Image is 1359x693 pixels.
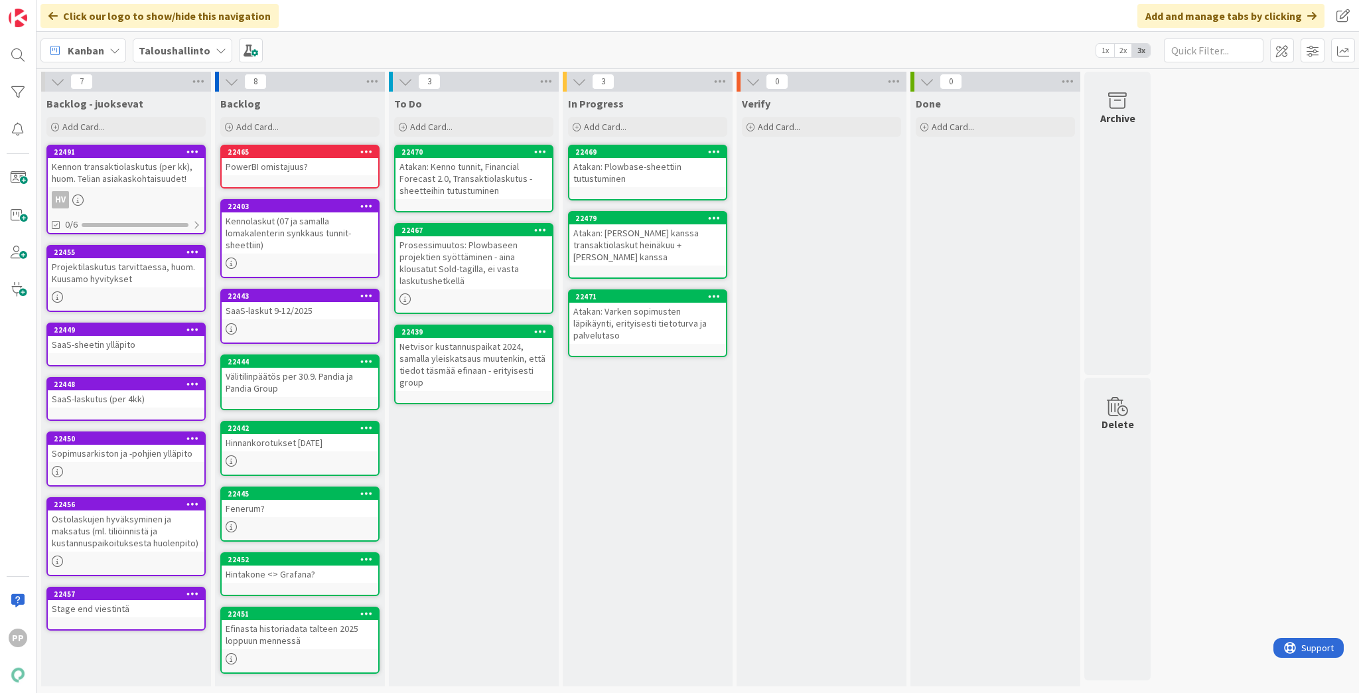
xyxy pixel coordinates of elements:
a: 22443SaaS-laskut 9-12/2025 [220,289,380,344]
div: 22455 [54,248,204,257]
div: 22448SaaS-laskutus (per 4kk) [48,378,204,408]
div: 22445 [222,488,378,500]
div: 22455 [48,246,204,258]
div: Atakan: Varken sopimusten läpikäynti, erityisesti tietoturva ja palvelutaso [569,303,726,344]
div: 22449 [54,325,204,335]
span: 8 [244,74,267,90]
span: 3x [1132,44,1150,57]
a: 22439Netvisor kustannuspaikat 2024, samalla yleiskatsaus muutenkin, että tiedot täsmää efinaan - ... [394,325,553,404]
div: Hinnankorotukset [DATE] [222,434,378,451]
div: 22457 [54,589,204,599]
div: PP [9,629,27,647]
span: 2x [1114,44,1132,57]
div: 22442Hinnankorotukset [DATE] [222,422,378,451]
div: 22479Atakan: [PERSON_NAME] kanssa transaktiolaskut heinäkuu + [PERSON_NAME] kanssa [569,212,726,266]
div: Välitilinpäätös per 30.9. Pandia ja Pandia Group [222,368,378,397]
div: SaaS-sheetin ylläpito [48,336,204,353]
div: 22444Välitilinpäätös per 30.9. Pandia ja Pandia Group [222,356,378,397]
a: 22456Ostolaskujen hyväksyminen ja maksatus (ml. tiliöinnistä ja kustannuspaikoituksesta huolenpito) [46,497,206,576]
div: 22467 [401,226,552,235]
div: HV [52,191,69,208]
span: 7 [70,74,93,90]
span: 0 [940,74,962,90]
a: 22455Projektilaskutus tarvittaessa, huom. Kuusamo hyvitykset [46,245,206,312]
div: 22451Efinasta historiadata talteen 2025 loppuun mennessä [222,608,378,649]
span: Add Card... [62,121,105,133]
div: 22479 [569,212,726,224]
a: 22491Kennon transaktiolaskutus (per kk), huom. Telian asiakaskohtaisuudet!HV0/6 [46,145,206,234]
div: 22448 [54,380,204,389]
div: 22443 [228,291,378,301]
a: 22465PowerBI omistajuus? [220,145,380,189]
span: 1x [1096,44,1114,57]
div: 22445Fenerum? [222,488,378,517]
span: Backlog [220,97,261,110]
span: Add Card... [410,121,453,133]
div: Sopimusarkiston ja -pohjien ylläpito [48,445,204,462]
b: Taloushallinto [139,44,210,57]
a: 22450Sopimusarkiston ja -pohjien ylläpito [46,431,206,487]
div: 22469Atakan: Plowbase-sheettiin tutustuminen [569,146,726,187]
a: 22479Atakan: [PERSON_NAME] kanssa transaktiolaskut heinäkuu + [PERSON_NAME] kanssa [568,211,727,279]
div: 22439 [395,326,552,338]
div: Archive [1100,110,1135,126]
a: 22452Hintakone <> Grafana? [220,552,380,596]
span: Backlog - juoksevat [46,97,143,110]
a: 22451Efinasta historiadata talteen 2025 loppuun mennessä [220,607,380,674]
a: 22403Kennolaskut (07 ja samalla lomakalenterin synkkaus tunnit-sheettiin) [220,199,380,278]
div: 22456 [54,500,204,509]
div: PowerBI omistajuus? [222,158,378,175]
div: 22439Netvisor kustannuspaikat 2024, samalla yleiskatsaus muutenkin, että tiedot täsmää efinaan - ... [395,326,552,391]
div: Add and manage tabs by clicking [1137,4,1324,28]
div: SaaS-laskut 9-12/2025 [222,302,378,319]
a: 22448SaaS-laskutus (per 4kk) [46,377,206,421]
div: 22443SaaS-laskut 9-12/2025 [222,290,378,319]
input: Quick Filter... [1164,38,1263,62]
div: Fenerum? [222,500,378,517]
div: Stage end viestintä [48,600,204,617]
div: 22452 [228,555,378,564]
div: 22471 [569,291,726,303]
div: 22450 [48,433,204,445]
div: 22442 [228,424,378,433]
div: Click our logo to show/hide this navigation [40,4,279,28]
div: 22467 [395,224,552,236]
a: 22470Atakan: Kenno tunnit, Financial Forecast 2.0, Transaktiolaskutus -sheetteihin tutustuminen [394,145,553,212]
div: 22403Kennolaskut (07 ja samalla lomakalenterin synkkaus tunnit-sheettiin) [222,200,378,254]
div: 22442 [222,422,378,434]
div: 22444 [222,356,378,368]
span: Add Card... [236,121,279,133]
div: Atakan: Plowbase-sheettiin tutustuminen [569,158,726,187]
div: 22444 [228,357,378,366]
div: Kennolaskut (07 ja samalla lomakalenterin synkkaus tunnit-sheettiin) [222,212,378,254]
div: 22457Stage end viestintä [48,588,204,617]
div: 22452Hintakone <> Grafana? [222,554,378,583]
div: 22403 [222,200,378,212]
div: 22467Prosessimuutos: Plowbaseen projektien syöttäminen - aina klousatut Sold-tagilla, ei vasta la... [395,224,552,289]
div: 22469 [569,146,726,158]
span: 3 [592,74,614,90]
div: 22439 [401,327,552,337]
span: Done [916,97,941,110]
span: In Progress [568,97,624,110]
div: Atakan: Kenno tunnit, Financial Forecast 2.0, Transaktiolaskutus -sheetteihin tutustuminen [395,158,552,199]
div: 22465PowerBI omistajuus? [222,146,378,175]
span: Add Card... [758,121,800,133]
div: 22445 [228,489,378,499]
div: 22452 [222,554,378,566]
div: 22470Atakan: Kenno tunnit, Financial Forecast 2.0, Transaktiolaskutus -sheetteihin tutustuminen [395,146,552,199]
div: Netvisor kustannuspaikat 2024, samalla yleiskatsaus muutenkin, että tiedot täsmää efinaan - erity... [395,338,552,391]
div: 22491 [48,146,204,158]
div: 22449SaaS-sheetin ylläpito [48,324,204,353]
div: Hintakone <> Grafana? [222,566,378,583]
span: Add Card... [584,121,626,133]
a: 22469Atakan: Plowbase-sheettiin tutustuminen [568,145,727,200]
span: Add Card... [932,121,974,133]
a: 22457Stage end viestintä [46,587,206,631]
div: 22491 [54,147,204,157]
a: 22467Prosessimuutos: Plowbaseen projektien syöttäminen - aina klousatut Sold-tagilla, ei vasta la... [394,223,553,314]
a: 22449SaaS-sheetin ylläpito [46,323,206,366]
span: Verify [742,97,770,110]
div: 22471 [575,292,726,301]
a: 22442Hinnankorotukset [DATE] [220,421,380,476]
